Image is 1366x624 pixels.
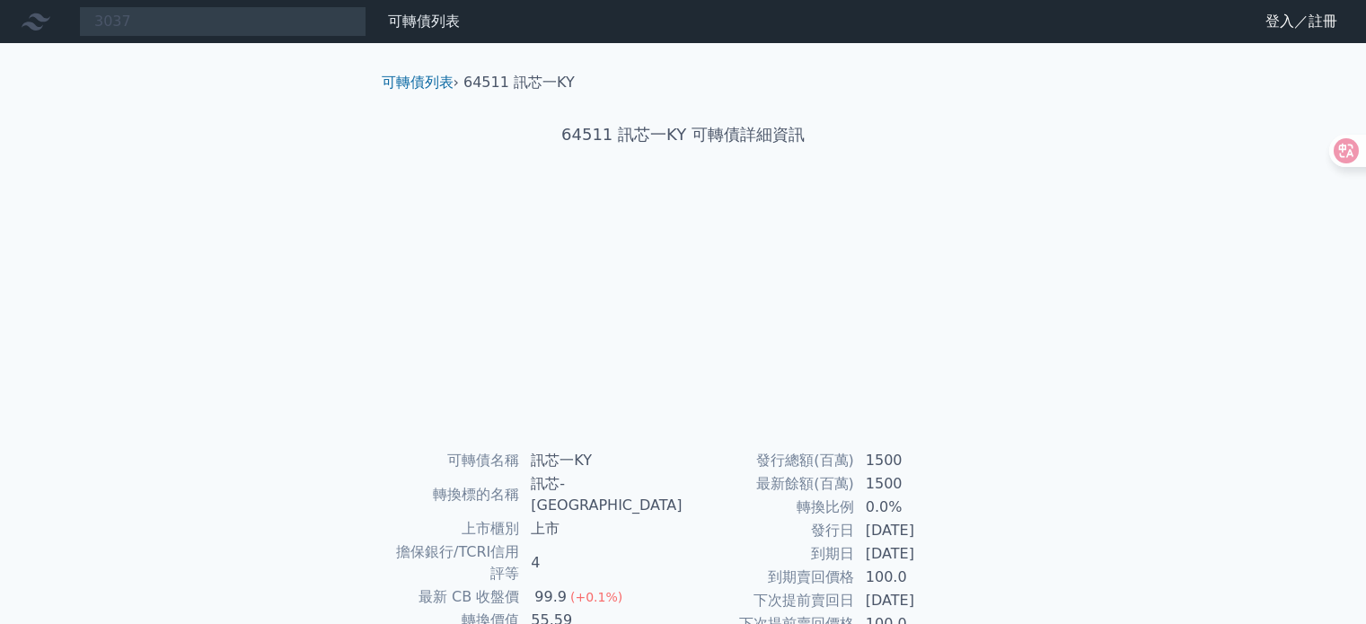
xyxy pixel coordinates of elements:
li: 64511 訊芯一KY [463,72,575,93]
td: 下次提前賣回日 [683,589,855,612]
td: 上市 [520,517,683,541]
td: 轉換比例 [683,496,855,519]
td: 到期日 [683,542,855,566]
td: 轉換標的名稱 [389,472,521,517]
iframe: Chat Widget [1276,538,1366,624]
td: 4 [520,541,683,585]
div: 99.9 [531,586,570,608]
td: 訊芯-[GEOGRAPHIC_DATA] [520,472,683,517]
td: [DATE] [855,589,978,612]
td: 1500 [855,472,978,496]
li: › [382,72,459,93]
td: 0.0% [855,496,978,519]
td: 擔保銀行/TCRI信用評等 [389,541,521,585]
td: 可轉債名稱 [389,449,521,472]
td: 到期賣回價格 [683,566,855,589]
td: [DATE] [855,542,978,566]
td: [DATE] [855,519,978,542]
a: 可轉債列表 [382,74,454,91]
td: 最新 CB 收盤價 [389,585,521,609]
a: 登入／註冊 [1251,7,1352,36]
td: 上市櫃別 [389,517,521,541]
span: (+0.1%) [570,590,622,604]
td: 發行日 [683,519,855,542]
td: 1500 [855,449,978,472]
a: 可轉債列表 [388,13,460,30]
td: 最新餘額(百萬) [683,472,855,496]
td: 發行總額(百萬) [683,449,855,472]
input: 搜尋可轉債 代號／名稱 [79,6,366,37]
h1: 64511 訊芯一KY 可轉債詳細資訊 [367,122,1000,147]
td: 100.0 [855,566,978,589]
td: 訊芯一KY [520,449,683,472]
